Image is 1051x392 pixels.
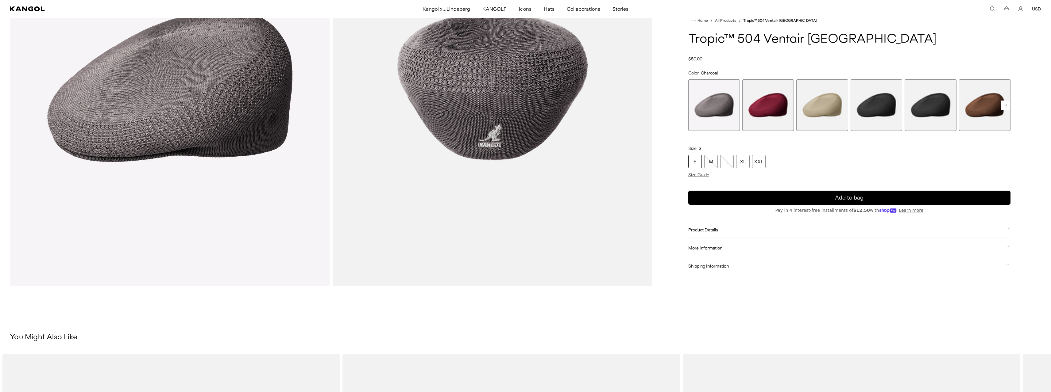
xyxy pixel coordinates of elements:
[905,79,956,131] label: Black/Gold
[905,79,956,131] div: 5 of 16
[699,146,701,151] span: S
[752,155,766,168] div: XXL
[736,155,750,168] div: XL
[720,155,734,168] div: L
[796,79,848,131] label: Beige
[688,33,1010,46] h1: Tropic™ 504 Ventair [GEOGRAPHIC_DATA]
[688,172,709,177] span: Size Guide
[688,263,1003,269] span: Shipping Information
[959,79,1010,131] label: Brown
[990,6,995,12] summary: Search here
[736,17,741,24] li: /
[688,245,1003,251] span: More Information
[688,70,699,76] span: Color
[715,18,736,23] a: All Products
[691,18,708,23] a: Home
[701,70,718,76] span: Charcoal
[959,79,1010,131] div: 6 of 16
[1032,6,1041,12] button: USD
[704,155,718,168] div: M
[743,18,817,23] a: Tropic™ 504 Ventair [GEOGRAPHIC_DATA]
[851,79,902,131] div: 4 of 16
[696,18,708,23] span: Home
[835,194,864,202] span: Add to bag
[10,333,1041,342] h3: You Might Also Like
[688,79,740,131] label: Charcoal
[688,146,697,151] span: Size
[851,79,902,131] label: Black
[1004,6,1009,12] button: Cart
[688,79,740,131] div: 1 of 16
[688,155,702,168] div: S
[742,79,794,131] div: 2 of 16
[688,227,1003,233] span: Product Details
[688,17,1010,24] nav: breadcrumbs
[742,79,794,131] label: Burgundy
[688,56,702,62] span: $50.00
[796,79,848,131] div: 3 of 16
[688,191,1010,205] button: Add to bag
[708,17,713,24] li: /
[10,6,281,11] a: Kangol
[1018,6,1023,12] a: Account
